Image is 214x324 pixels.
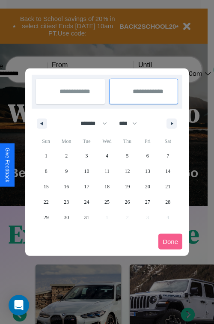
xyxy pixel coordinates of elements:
[56,148,76,163] button: 2
[125,194,130,210] span: 26
[117,194,137,210] button: 26
[104,179,110,194] span: 18
[36,148,56,163] button: 1
[137,134,158,148] span: Fri
[77,134,97,148] span: Tue
[158,148,178,163] button: 7
[165,163,170,179] span: 14
[84,179,89,194] span: 17
[97,134,117,148] span: Wed
[36,179,56,194] button: 15
[97,148,117,163] button: 4
[36,194,56,210] button: 22
[56,134,76,148] span: Mon
[165,179,170,194] span: 21
[145,163,150,179] span: 13
[117,148,137,163] button: 5
[125,163,130,179] span: 12
[97,163,117,179] button: 11
[77,210,97,225] button: 31
[44,194,49,210] span: 22
[117,163,137,179] button: 12
[64,179,69,194] span: 16
[84,163,89,179] span: 10
[158,234,182,250] button: Done
[158,194,178,210] button: 28
[158,134,178,148] span: Sat
[86,148,88,163] span: 3
[77,148,97,163] button: 3
[84,210,89,225] span: 31
[44,210,49,225] span: 29
[84,194,89,210] span: 24
[65,148,68,163] span: 2
[77,163,97,179] button: 10
[104,194,110,210] span: 25
[125,179,130,194] span: 19
[104,163,110,179] span: 11
[117,179,137,194] button: 19
[36,163,56,179] button: 8
[64,210,69,225] span: 30
[44,179,49,194] span: 15
[145,194,150,210] span: 27
[146,148,149,163] span: 6
[158,163,178,179] button: 14
[77,194,97,210] button: 24
[36,210,56,225] button: 29
[56,179,76,194] button: 16
[165,194,170,210] span: 28
[45,148,48,163] span: 1
[117,134,137,148] span: Thu
[36,134,56,148] span: Sun
[56,163,76,179] button: 9
[56,210,76,225] button: 30
[145,179,150,194] span: 20
[97,179,117,194] button: 18
[97,194,117,210] button: 25
[4,148,10,182] div: Give Feedback
[137,194,158,210] button: 27
[137,163,158,179] button: 13
[158,179,178,194] button: 21
[77,179,97,194] button: 17
[65,163,68,179] span: 9
[137,148,158,163] button: 6
[126,148,128,163] span: 5
[9,295,29,315] div: Open Intercom Messenger
[137,179,158,194] button: 20
[166,148,169,163] span: 7
[56,194,76,210] button: 23
[106,148,108,163] span: 4
[64,194,69,210] span: 23
[45,163,48,179] span: 8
